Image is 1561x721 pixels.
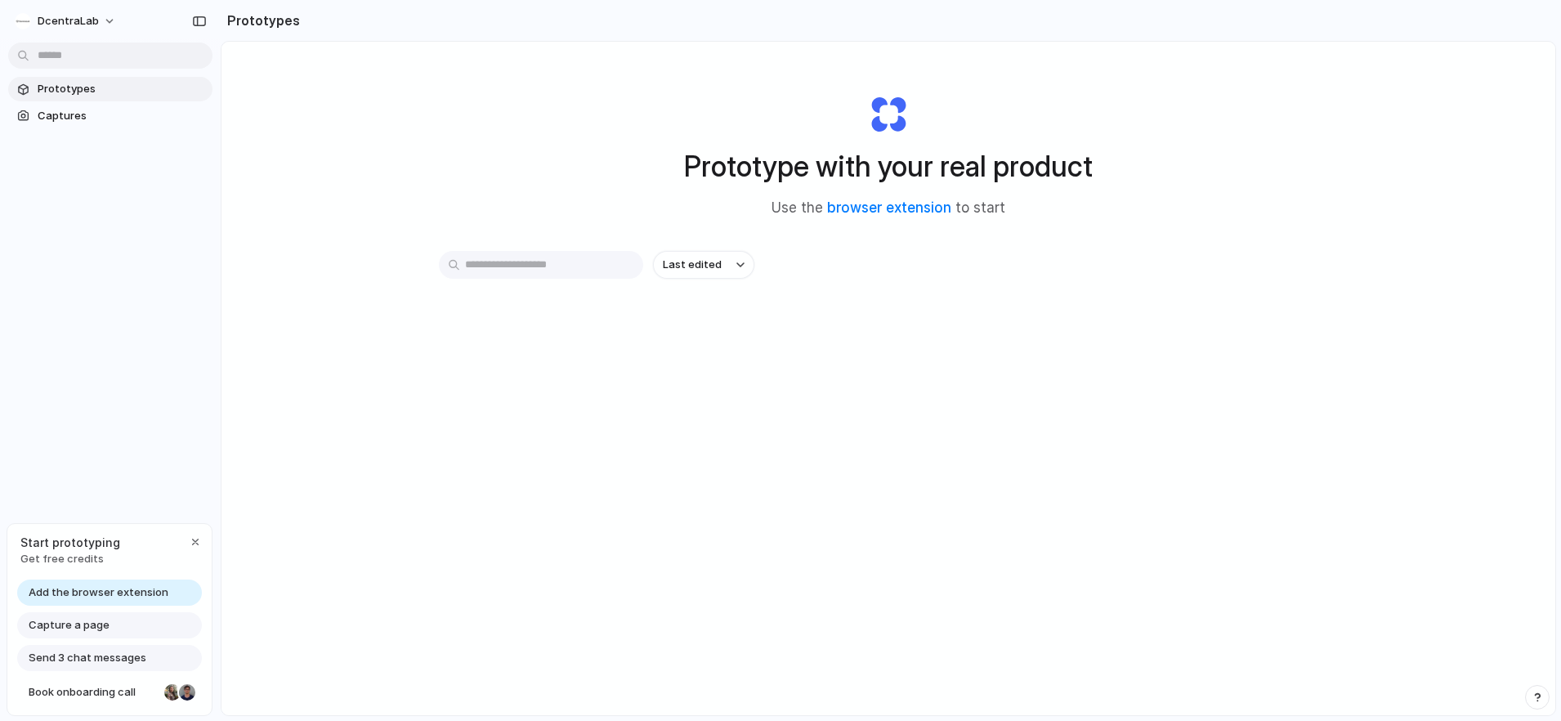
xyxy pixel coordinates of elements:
div: Christian Iacullo [177,683,197,702]
h2: Prototypes [221,11,300,30]
a: Prototypes [8,77,212,101]
span: Add the browser extension [29,584,168,601]
div: Nicole Kubica [163,683,182,702]
span: Start prototyping [20,534,120,551]
span: Use the to start [772,198,1005,219]
a: Book onboarding call [17,679,202,705]
span: Capture a page [29,617,110,634]
span: Book onboarding call [29,684,158,701]
button: Last edited [653,251,754,279]
span: Get free credits [20,551,120,567]
h1: Prototype with your real product [684,145,1093,188]
button: DcentraLab [8,8,124,34]
span: Send 3 chat messages [29,650,146,666]
span: Captures [38,108,206,124]
a: Add the browser extension [17,580,202,606]
a: Captures [8,104,212,128]
span: Last edited [663,257,722,273]
span: Prototypes [38,81,206,97]
span: DcentraLab [38,13,99,29]
a: browser extension [827,199,951,216]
